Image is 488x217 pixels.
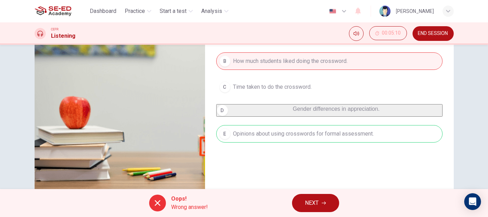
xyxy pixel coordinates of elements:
[125,7,145,15] span: Practice
[172,203,208,211] span: Wrong answer!
[35,27,205,197] img: Undergraduate Seminar
[35,4,71,18] img: SE-ED Academy logo
[379,6,391,17] img: Profile picture
[122,5,154,17] button: Practice
[328,9,337,14] img: en
[51,32,76,40] h1: Listening
[201,7,222,15] span: Analysis
[217,105,228,116] div: D
[160,7,187,15] span: Start a test
[418,31,448,36] span: END SESSION
[349,26,364,41] div: Mute
[90,7,116,15] span: Dashboard
[413,26,454,41] button: END SESSION
[51,27,59,32] span: CEFR
[464,193,481,210] div: Open Intercom Messenger
[396,7,434,15] div: [PERSON_NAME]
[216,104,443,117] button: DGender differences in appreciation.
[157,5,196,17] button: Start a test
[369,26,407,40] button: 00:05:10
[305,198,319,208] span: NEXT
[369,26,407,41] div: Hide
[35,4,87,18] a: SE-ED Academy logo
[198,5,231,17] button: Analysis
[293,106,380,112] span: Gender differences in appreciation.
[172,195,208,203] span: Oops!
[382,30,401,36] span: 00:05:10
[87,5,119,17] button: Dashboard
[292,194,339,212] button: NEXT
